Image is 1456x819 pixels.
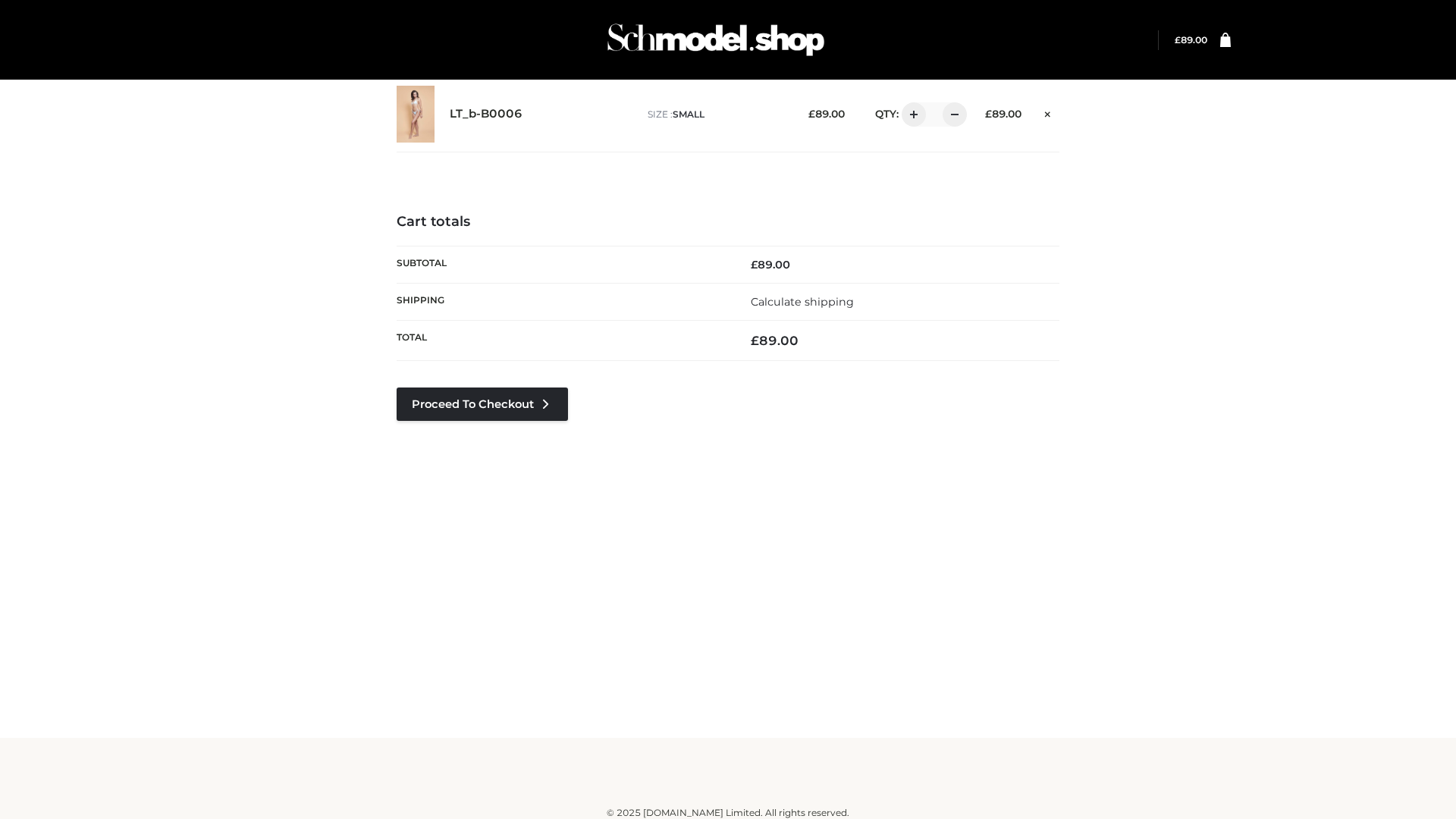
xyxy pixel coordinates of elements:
th: Total [397,321,728,361]
a: Proceed to Checkout [397,388,568,421]
h4: Cart totals [397,214,1059,231]
bdi: 89.00 [808,108,845,120]
a: Calculate shipping [751,295,854,309]
span: £ [751,333,759,348]
a: £89.00 [1175,34,1207,45]
bdi: 89.00 [985,108,1021,120]
img: Schmodel Admin 964 [602,10,830,70]
th: Shipping [397,283,728,320]
a: Remove this item [1037,102,1059,122]
span: £ [1175,34,1181,45]
bdi: 89.00 [1175,34,1207,45]
span: SMALL [673,108,704,120]
th: Subtotal [397,246,728,283]
span: £ [751,258,758,271]
span: £ [985,108,992,120]
div: QTY: [860,102,962,127]
p: size : [648,108,785,121]
a: LT_b-B0006 [450,107,522,121]
bdi: 89.00 [751,258,790,271]
bdi: 89.00 [751,333,799,348]
span: £ [808,108,815,120]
